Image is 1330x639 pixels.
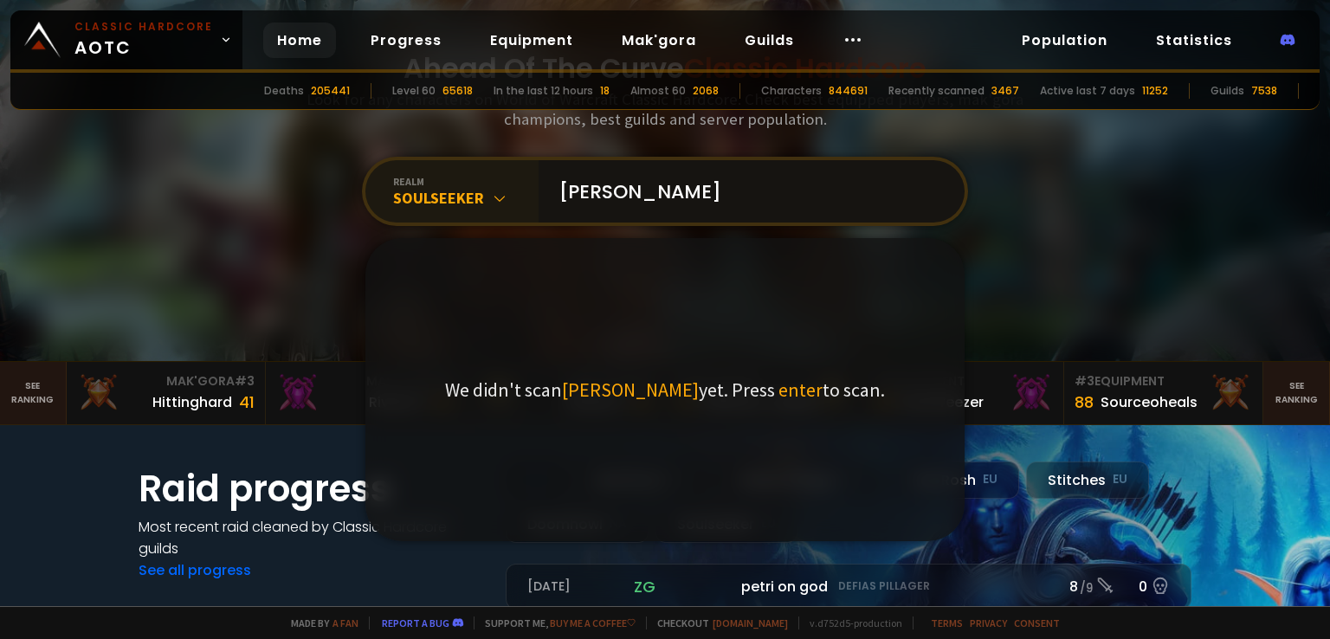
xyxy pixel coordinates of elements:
[1081,578,1146,596] span: See details
[74,19,213,35] small: Classic Hardcore
[281,616,358,629] span: Made by
[1101,391,1198,413] div: Sourceoheals
[920,580,952,597] small: 86.6k
[562,378,699,402] span: [PERSON_NAME]
[725,580,762,597] small: 313.3k
[1026,461,1149,499] div: Stitches
[608,23,710,58] a: Mak'gora
[476,23,587,58] a: Equipment
[1075,372,1094,390] span: # 3
[1113,471,1127,488] small: EU
[392,83,436,99] div: Level 60
[1075,372,1252,390] div: Equipment
[630,83,686,99] div: Almost 60
[1064,362,1263,424] a: #3Equipment88Sourceoheals
[829,83,868,99] div: 844691
[1075,390,1094,414] div: 88
[139,516,485,559] h4: Most recent raid cleaned by Classic Hardcore guilds
[442,83,473,99] div: 65618
[67,362,266,424] a: Mak'Gora#3Hittinghard41
[139,461,485,516] h1: Raid progress
[1142,23,1246,58] a: Statistics
[357,23,455,58] a: Progress
[266,362,465,424] a: Mak'Gora#2Rivench100
[494,83,593,99] div: In the last 12 hours
[139,560,251,580] a: See all progress
[235,372,255,390] span: # 3
[263,23,336,58] a: Home
[778,378,823,402] span: enter
[311,83,350,99] div: 205441
[506,564,1191,610] a: [DATE]zgpetri on godDefias Pillager8 /90
[77,372,255,390] div: Mak'Gora
[600,83,610,99] div: 18
[239,390,255,414] div: 41
[1008,23,1121,58] a: Population
[798,616,902,629] span: v. d752d5 - production
[382,616,449,629] a: Report a bug
[393,175,539,188] div: realm
[550,616,636,629] a: Buy me a coffee
[693,83,719,99] div: 2068
[761,83,822,99] div: Characters
[983,471,997,488] small: EU
[713,616,788,629] a: [DOMAIN_NAME]
[970,616,1007,629] a: Privacy
[991,83,1019,99] div: 3467
[1263,362,1330,424] a: Seeranking
[1142,83,1168,99] div: 11252
[549,160,944,223] input: Search a character...
[264,83,304,99] div: Deaths
[10,10,242,69] a: Classic HardcoreAOTC
[731,23,808,58] a: Guilds
[74,19,213,61] span: AOTC
[1040,83,1135,99] div: Active last 7 days
[474,616,636,629] span: Support me,
[332,616,358,629] a: a fan
[852,576,952,597] span: Clunked
[646,576,762,597] span: Mullitrash
[445,378,885,402] p: We didn't scan yet. Press to scan.
[276,372,454,390] div: Mak'Gora
[1251,83,1277,99] div: 7538
[527,578,559,596] small: MVP
[1014,616,1060,629] a: Consent
[888,83,985,99] div: Recently scanned
[931,616,963,629] a: Terms
[1211,83,1244,99] div: Guilds
[152,391,232,413] div: Hittinghard
[646,616,788,629] span: Checkout
[393,188,539,208] div: Soulseeker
